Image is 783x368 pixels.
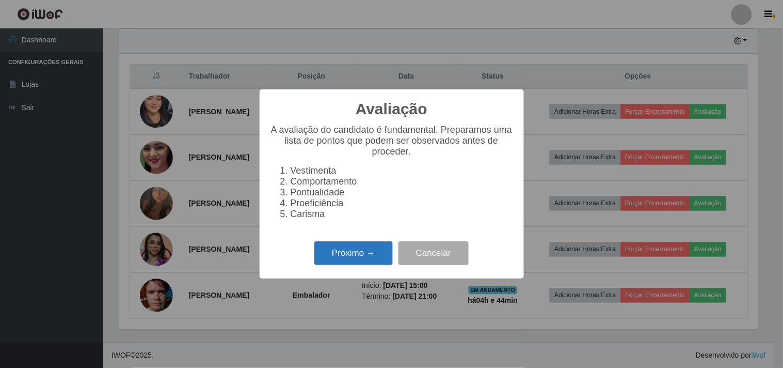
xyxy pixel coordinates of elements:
[270,125,514,157] p: A avaliação do candidato é fundamental. Preparamos uma lista de pontos que podem ser observados a...
[291,165,514,176] li: Vestimenta
[291,198,514,209] li: Proeficiência
[291,209,514,220] li: Carisma
[291,187,514,198] li: Pontualidade
[314,241,393,266] button: Próximo →
[291,176,514,187] li: Comportamento
[398,241,469,266] button: Cancelar
[356,100,427,118] h2: Avaliação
